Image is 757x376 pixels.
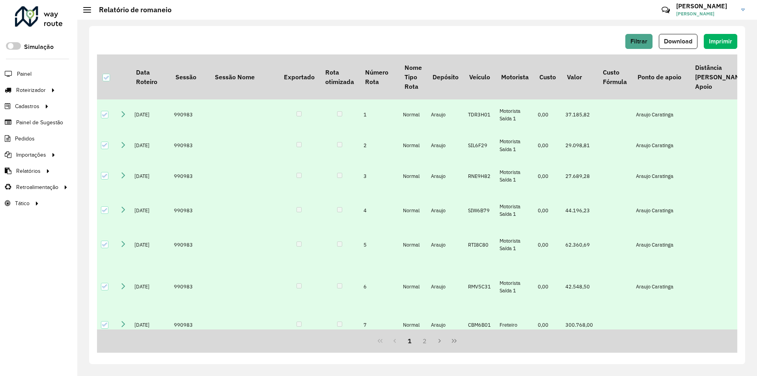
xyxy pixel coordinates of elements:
[561,313,597,336] td: 300.768,00
[131,161,170,191] td: [DATE]
[534,54,561,99] th: Custo
[427,99,464,130] td: Araujo
[427,161,464,191] td: Araujo
[360,99,399,130] td: 1
[399,191,427,230] td: Normal
[597,54,632,99] th: Custo Fórmula
[417,333,432,348] button: 2
[399,130,427,161] td: Normal
[131,230,170,260] td: [DATE]
[360,54,399,99] th: Número Rota
[399,54,427,99] th: Nome Tipo Rota
[16,167,41,175] span: Relatórios
[131,313,170,336] td: [DATE]
[399,313,427,336] td: Normal
[360,161,399,191] td: 3
[170,260,209,313] td: 990983
[690,54,751,99] th: Distância [PERSON_NAME] Apoio
[360,313,399,336] td: 7
[561,161,597,191] td: 27.689,28
[659,34,697,49] button: Download
[360,130,399,161] td: 2
[534,161,561,191] td: 0,00
[561,99,597,130] td: 37.185,82
[209,54,278,99] th: Sessão Nome
[630,38,647,45] span: Filtrar
[464,54,496,99] th: Veículo
[16,86,46,94] span: Roteirizador
[131,54,170,99] th: Data Roteiro
[15,102,39,110] span: Cadastros
[632,191,690,230] td: Araujo Caratinga
[464,130,496,161] td: SIL6F29
[170,54,209,99] th: Sessão
[657,2,674,19] a: Contato Rápido
[464,161,496,191] td: RNE9H82
[464,191,496,230] td: SIW6B79
[24,42,54,52] label: Simulação
[170,313,209,336] td: 990983
[427,313,464,336] td: Araujo
[17,70,32,78] span: Painel
[402,333,417,348] button: 1
[496,54,534,99] th: Motorista
[131,260,170,313] td: [DATE]
[399,230,427,260] td: Normal
[561,260,597,313] td: 42.548,50
[170,130,209,161] td: 990983
[496,313,534,336] td: Freteiro
[534,99,561,130] td: 0,00
[427,260,464,313] td: Araujo
[131,130,170,161] td: [DATE]
[632,130,690,161] td: Araujo Caratinga
[496,260,534,313] td: Motorista Saída 1
[170,99,209,130] td: 990983
[534,191,561,230] td: 0,00
[632,260,690,313] td: Araujo Caratinga
[360,260,399,313] td: 6
[464,260,496,313] td: RMV5C31
[399,260,427,313] td: Normal
[534,260,561,313] td: 0,00
[16,151,46,159] span: Importações
[561,130,597,161] td: 29.098,81
[399,161,427,191] td: Normal
[632,54,690,99] th: Ponto de apoio
[464,99,496,130] td: TDR3H01
[709,38,732,45] span: Imprimir
[676,2,735,10] h3: [PERSON_NAME]
[131,99,170,130] td: [DATE]
[427,54,464,99] th: Depósito
[399,99,427,130] td: Normal
[464,313,496,336] td: CBM6B01
[16,118,63,127] span: Painel de Sugestão
[632,161,690,191] td: Araujo Caratinga
[432,333,447,348] button: Next Page
[496,161,534,191] td: Motorista Saída 1
[496,230,534,260] td: Motorista Saída 1
[632,230,690,260] td: Araujo Caratinga
[320,54,359,99] th: Rota otimizada
[632,99,690,130] td: Araujo Caratinga
[427,191,464,230] td: Araujo
[278,54,320,99] th: Exportado
[427,230,464,260] td: Araujo
[16,183,58,191] span: Retroalimentação
[15,135,35,143] span: Pedidos
[561,54,597,99] th: Valor
[561,230,597,260] td: 62.360,69
[496,130,534,161] td: Motorista Saída 1
[131,191,170,230] td: [DATE]
[534,130,561,161] td: 0,00
[91,6,172,14] h2: Relatório de romaneio
[170,191,209,230] td: 990983
[664,38,692,45] span: Download
[360,230,399,260] td: 5
[360,191,399,230] td: 4
[534,313,561,336] td: 0,00
[496,191,534,230] td: Motorista Saída 1
[447,333,462,348] button: Last Page
[625,34,653,49] button: Filtrar
[170,230,209,260] td: 990983
[464,230,496,260] td: RTI8C80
